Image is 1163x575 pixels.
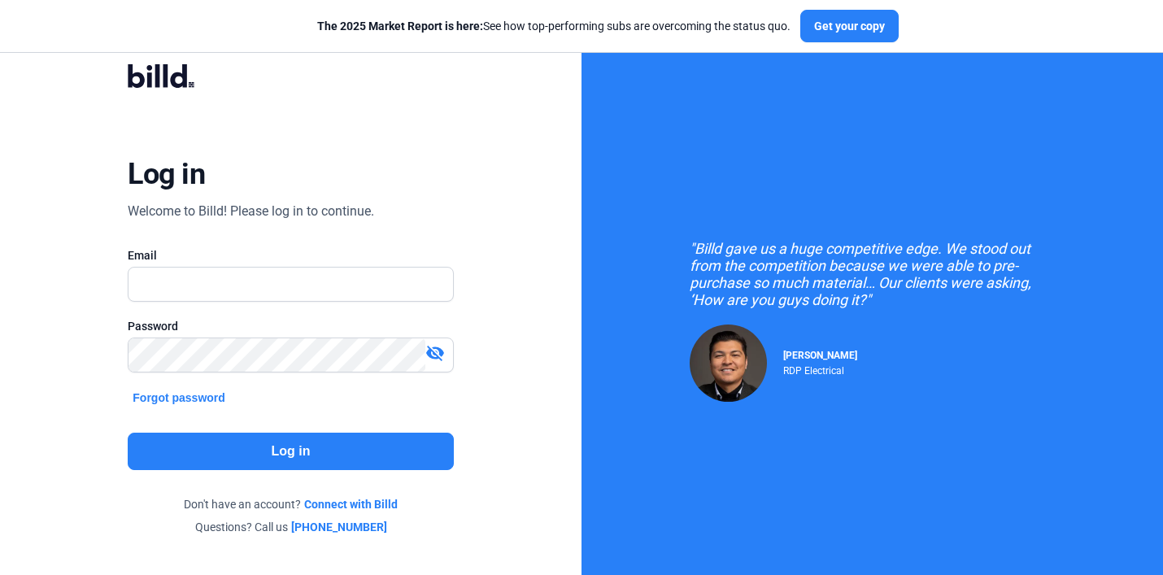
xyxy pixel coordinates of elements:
button: Forgot password [128,389,230,407]
span: [PERSON_NAME] [783,350,857,361]
div: Log in [128,156,205,192]
div: Don't have an account? [128,496,453,512]
div: "Billd gave us a huge competitive edge. We stood out from the competition because we were able to... [690,240,1056,308]
a: [PHONE_NUMBER] [291,519,387,535]
button: Get your copy [800,10,899,42]
a: Connect with Billd [304,496,398,512]
div: See how top-performing subs are overcoming the status quo. [317,18,791,34]
div: Email [128,247,453,264]
button: Log in [128,433,453,470]
span: The 2025 Market Report is here: [317,20,483,33]
img: Raul Pacheco [690,325,767,402]
div: Password [128,318,453,334]
div: Welcome to Billd! Please log in to continue. [128,202,374,221]
mat-icon: visibility_off [425,343,445,363]
div: RDP Electrical [783,361,857,377]
div: Questions? Call us [128,519,453,535]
